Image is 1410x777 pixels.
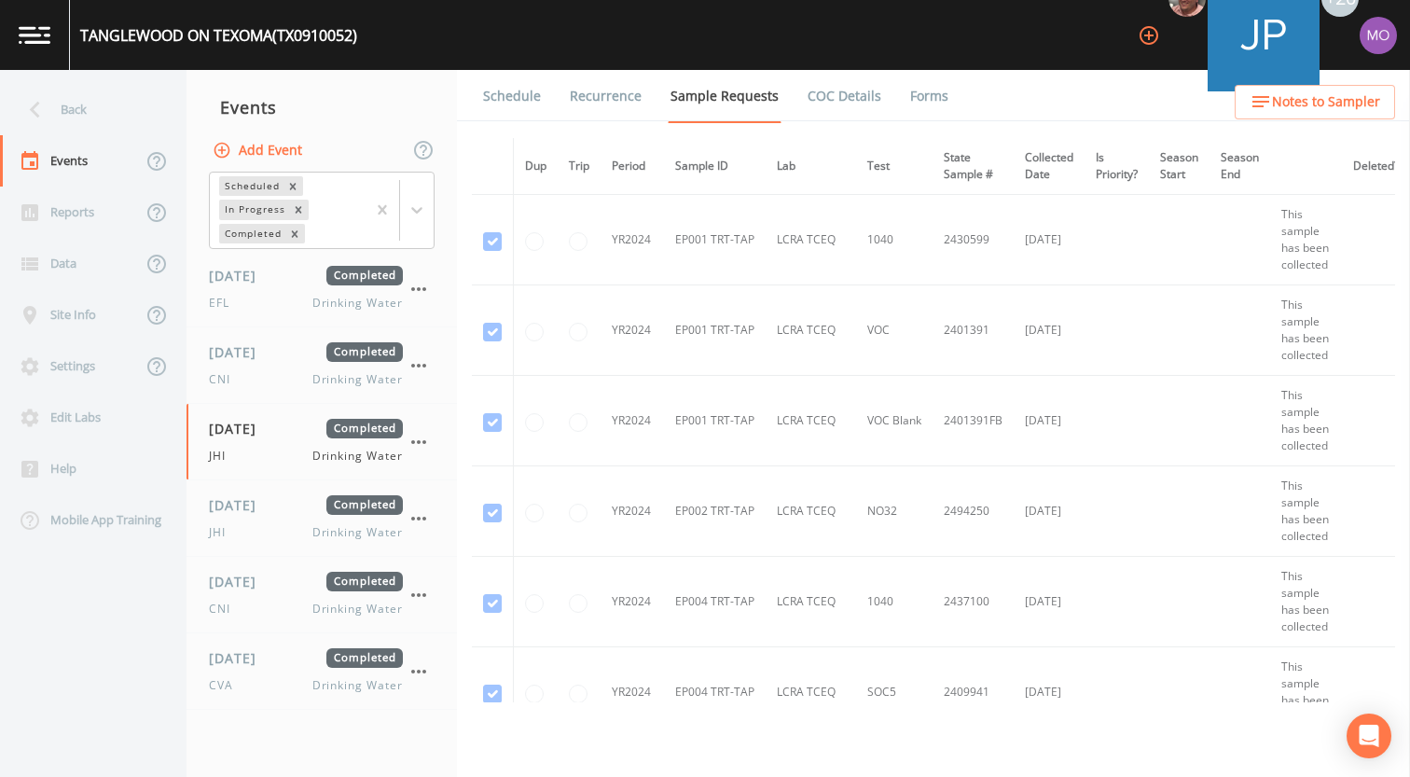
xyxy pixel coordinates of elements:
[209,419,270,438] span: [DATE]
[209,342,270,362] span: [DATE]
[209,495,270,515] span: [DATE]
[933,376,1014,466] td: 2401391FB
[187,633,457,710] a: [DATE]CompletedCVADrinking Water
[187,480,457,557] a: [DATE]CompletedJHIDrinking Water
[219,200,288,219] div: In Progress
[856,466,933,557] td: NO32
[601,466,664,557] td: YR2024
[766,376,856,466] td: LCRA TCEQ
[805,70,884,122] a: COC Details
[766,195,856,285] td: LCRA TCEQ
[766,466,856,557] td: LCRA TCEQ
[1085,138,1149,195] th: Is Priority?
[326,572,403,591] span: Completed
[907,70,951,122] a: Forms
[209,572,270,591] span: [DATE]
[1270,195,1342,285] td: This sample has been collected
[766,138,856,195] th: Lab
[326,266,403,285] span: Completed
[766,285,856,376] td: LCRA TCEQ
[601,195,664,285] td: YR2024
[187,327,457,404] a: [DATE]CompletedCNIDrinking Water
[1342,138,1410,195] th: Deleted?
[209,371,242,388] span: CNI
[187,557,457,633] a: [DATE]CompletedCNIDrinking Water
[933,466,1014,557] td: 2494250
[1014,195,1085,285] td: [DATE]
[668,70,781,123] a: Sample Requests
[187,404,457,480] a: [DATE]CompletedJHIDrinking Water
[856,195,933,285] td: 1040
[601,138,664,195] th: Period
[1014,466,1085,557] td: [DATE]
[288,200,309,219] div: Remove In Progress
[187,84,457,131] div: Events
[1270,376,1342,466] td: This sample has been collected
[933,195,1014,285] td: 2430599
[187,251,457,327] a: [DATE]CompletedEFLDrinking Water
[601,557,664,647] td: YR2024
[1272,90,1380,114] span: Notes to Sampler
[601,647,664,738] td: YR2024
[480,70,544,122] a: Schedule
[933,138,1014,195] th: State Sample #
[312,448,403,465] span: Drinking Water
[1149,138,1210,195] th: Season Start
[219,224,284,243] div: Completed
[766,557,856,647] td: LCRA TCEQ
[283,176,303,196] div: Remove Scheduled
[1210,138,1270,195] th: Season End
[933,285,1014,376] td: 2401391
[1014,376,1085,466] td: [DATE]
[933,647,1014,738] td: 2409941
[601,285,664,376] td: YR2024
[664,376,766,466] td: EP001 TRT-TAP
[856,138,933,195] th: Test
[219,176,283,196] div: Scheduled
[601,376,664,466] td: YR2024
[1270,557,1342,647] td: This sample has been collected
[766,647,856,738] td: LCRA TCEQ
[1270,466,1342,557] td: This sample has been collected
[664,466,766,557] td: EP002 TRT-TAP
[209,524,237,541] span: JHI
[664,285,766,376] td: EP001 TRT-TAP
[284,224,305,243] div: Remove Completed
[856,285,933,376] td: VOC
[1270,285,1342,376] td: This sample has been collected
[664,195,766,285] td: EP001 TRT-TAP
[209,295,241,312] span: EFL
[567,70,644,122] a: Recurrence
[1014,647,1085,738] td: [DATE]
[312,371,403,388] span: Drinking Water
[856,557,933,647] td: 1040
[209,448,237,465] span: JHI
[558,138,601,195] th: Trip
[1014,285,1085,376] td: [DATE]
[664,138,766,195] th: Sample ID
[312,601,403,617] span: Drinking Water
[1270,647,1342,738] td: This sample has been collected
[1360,17,1397,54] img: 4e251478aba98ce068fb7eae8f78b90c
[209,601,242,617] span: CNI
[80,24,357,47] div: TANGLEWOOD ON TEXOMA (TX0910052)
[326,342,403,362] span: Completed
[209,677,244,694] span: CVA
[664,557,766,647] td: EP004 TRT-TAP
[326,495,403,515] span: Completed
[326,648,403,668] span: Completed
[933,557,1014,647] td: 2437100
[1235,85,1395,119] button: Notes to Sampler
[312,677,403,694] span: Drinking Water
[209,133,310,168] button: Add Event
[856,376,933,466] td: VOC Blank
[514,138,559,195] th: Dup
[209,266,270,285] span: [DATE]
[1014,138,1085,195] th: Collected Date
[326,419,403,438] span: Completed
[312,524,403,541] span: Drinking Water
[664,647,766,738] td: EP004 TRT-TAP
[856,647,933,738] td: SOC5
[19,26,50,44] img: logo
[1347,714,1391,758] div: Open Intercom Messenger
